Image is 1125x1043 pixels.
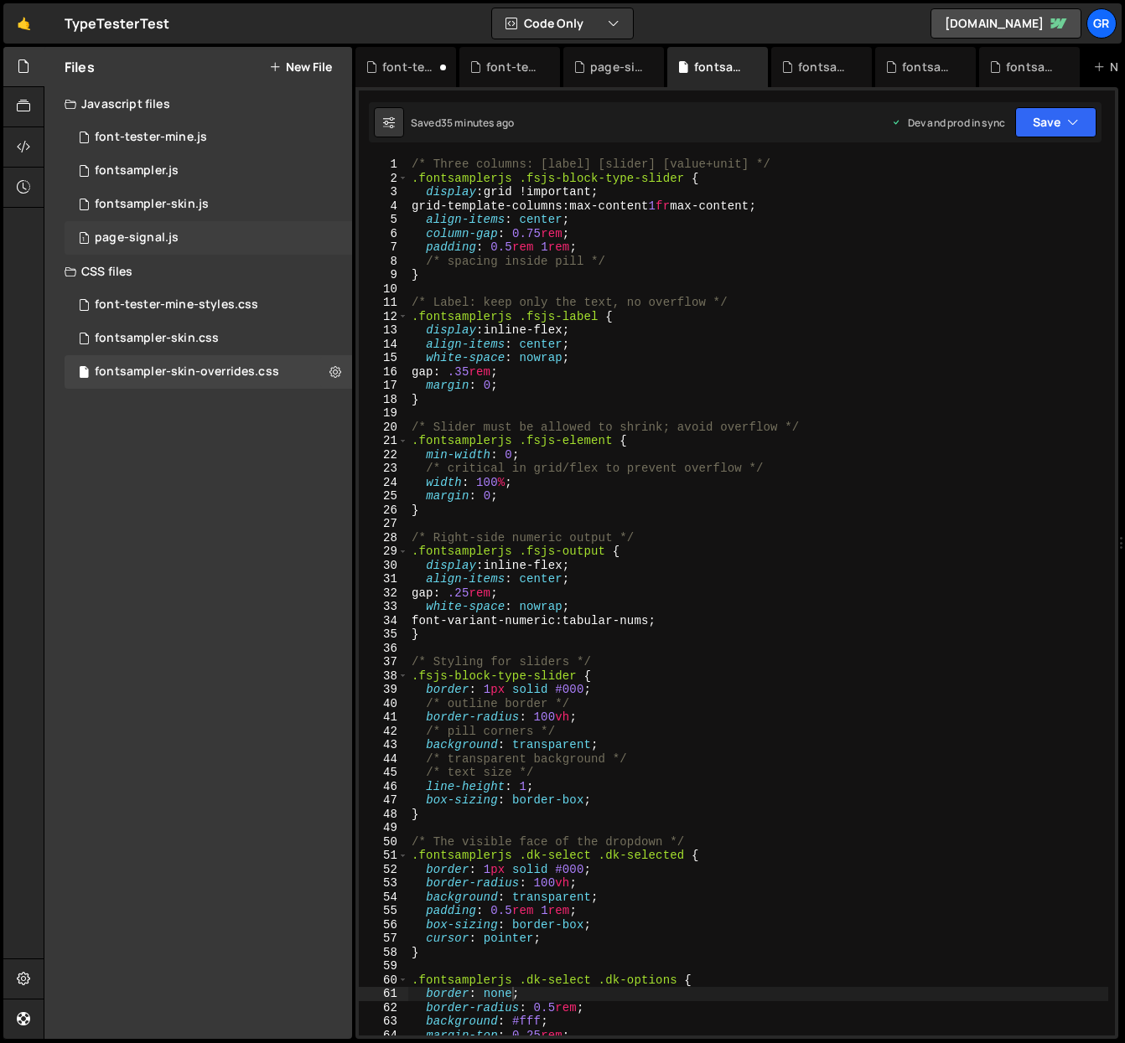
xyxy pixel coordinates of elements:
[359,669,408,684] div: 38
[359,351,408,365] div: 15
[359,255,408,269] div: 8
[359,1001,408,1015] div: 62
[65,121,352,154] div: 17031/46867.js
[359,655,408,669] div: 37
[359,434,408,448] div: 21
[44,87,352,121] div: Javascript files
[359,462,408,476] div: 23
[359,642,408,656] div: 36
[359,268,408,282] div: 9
[1015,107,1096,137] button: Save
[359,821,408,835] div: 49
[359,766,408,780] div: 45
[359,185,408,199] div: 3
[65,288,352,322] div: 17031/46868.css
[95,163,179,178] div: fontsampler.js
[65,322,352,355] div: 17031/46795.css
[269,60,332,74] button: New File
[359,752,408,767] div: 44
[359,904,408,918] div: 55
[359,738,408,752] div: 43
[359,932,408,946] div: 57
[95,297,258,312] div: font-tester-mine-styles.css
[359,517,408,531] div: 27
[359,296,408,310] div: 11
[359,379,408,393] div: 17
[359,406,408,421] div: 19
[1006,59,1060,75] div: fontsampler.js
[359,323,408,338] div: 13
[359,725,408,739] div: 42
[95,130,207,145] div: font-tester-mine.js
[359,365,408,380] div: 16
[486,59,540,75] div: font-tester-mine.js
[359,808,408,822] div: 48
[411,116,514,130] div: Saved
[95,197,209,212] div: fontsampler-skin.js
[492,8,633,39] button: Code Only
[65,221,352,255] div: 17031/46822.js
[798,59,852,75] div: fontsampler-skin.css
[359,199,408,214] div: 4
[95,364,279,380] div: fontsampler-skin-overrides.css
[359,987,408,1001] div: 61
[65,58,95,76] h2: Files
[44,255,352,288] div: CSS files
[359,891,408,905] div: 54
[931,8,1081,39] a: [DOMAIN_NAME]
[359,227,408,241] div: 6
[359,710,408,725] div: 41
[359,614,408,628] div: 34
[891,116,1005,130] div: Dev and prod in sync
[95,230,179,245] div: page-signal.js
[65,154,352,188] div: 17031/46792.js
[359,780,408,794] div: 46
[359,338,408,352] div: 14
[359,600,408,614] div: 33
[359,835,408,849] div: 50
[359,959,408,973] div: 59
[359,793,408,808] div: 47
[359,393,408,407] div: 18
[359,531,408,545] div: 28
[359,476,408,490] div: 24
[359,572,408,586] div: 31
[694,59,748,75] div: fontsampler-skin-overrides.css
[359,918,408,932] div: 56
[359,1029,408,1043] div: 64
[65,355,352,389] div: fontsampler-skin-overrides.css
[359,172,408,186] div: 2
[359,946,408,960] div: 58
[359,489,408,503] div: 25
[359,310,408,324] div: 12
[359,421,408,435] div: 20
[359,157,408,172] div: 1
[359,282,408,297] div: 10
[359,213,408,227] div: 5
[65,13,169,34] div: TypeTesterTest
[359,240,408,255] div: 7
[359,559,408,573] div: 30
[359,863,408,877] div: 52
[441,116,514,130] div: 35 minutes ago
[65,188,352,221] div: 17031/46794.js
[359,683,408,697] div: 39
[359,697,408,711] div: 40
[359,503,408,518] div: 26
[359,876,408,891] div: 53
[359,973,408,988] div: 60
[79,233,89,246] span: 1
[3,3,44,44] a: 🤙
[359,627,408,642] div: 35
[590,59,644,75] div: page-signal.js
[1086,8,1117,39] a: Gr
[382,59,436,75] div: font-tester-mine-styles.css
[902,59,956,75] div: fontsampler-skin.js
[359,586,408,601] div: 32
[359,1015,408,1029] div: 63
[359,448,408,462] div: 22
[95,331,219,346] div: fontsampler-skin.css
[359,545,408,559] div: 29
[359,849,408,863] div: 51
